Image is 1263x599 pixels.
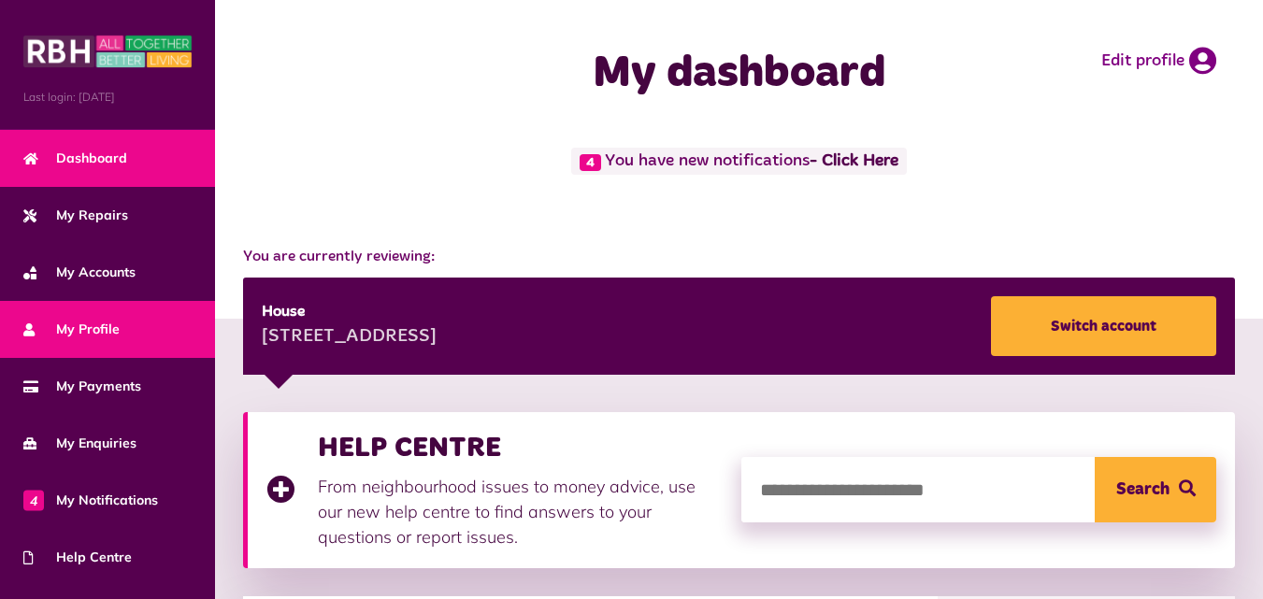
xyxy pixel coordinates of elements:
[23,206,128,225] span: My Repairs
[23,89,192,106] span: Last login: [DATE]
[810,153,898,170] a: - Click Here
[571,148,907,175] span: You have new notifications
[1095,457,1216,522] button: Search
[318,474,723,549] p: From neighbourhood issues to money advice, use our new help centre to find answers to your questi...
[23,33,192,70] img: MyRBH
[23,149,127,168] span: Dashboard
[580,154,601,171] span: 4
[262,301,437,323] div: House
[991,296,1216,356] a: Switch account
[23,490,44,510] span: 4
[318,431,723,464] h3: HELP CENTRE
[1116,457,1170,522] span: Search
[23,548,132,567] span: Help Centre
[23,320,120,339] span: My Profile
[23,434,136,453] span: My Enquiries
[23,377,141,396] span: My Payments
[262,323,437,351] div: [STREET_ADDRESS]
[1101,47,1216,75] a: Edit profile
[495,47,983,101] h1: My dashboard
[243,246,1235,268] span: You are currently reviewing:
[23,491,158,510] span: My Notifications
[23,263,136,282] span: My Accounts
